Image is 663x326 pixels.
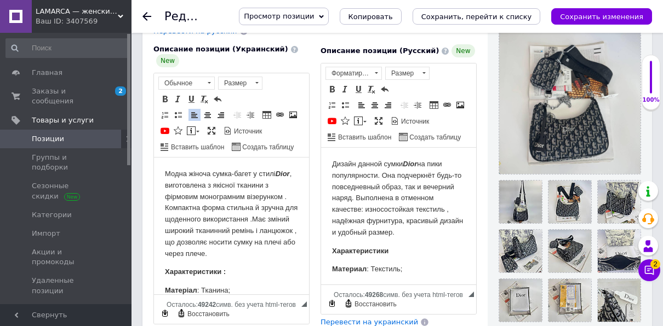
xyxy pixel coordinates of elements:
span: Создать таблицу [408,133,461,142]
div: Ваш ID: 3407569 [36,16,132,26]
span: Описание позиции (Русский) [321,46,439,55]
span: Импорт [32,229,60,238]
a: Уменьшить отступ [231,109,243,121]
a: Увеличить отступ [244,109,256,121]
a: Обычное [158,77,215,90]
span: Восстановить [353,300,397,309]
a: Таблица [261,109,273,121]
a: Отменить (Ctrl+Z) [379,83,391,95]
span: Размер [386,67,419,79]
span: Источник [232,127,262,136]
div: 100% [642,96,660,104]
a: Подчеркнутый (Ctrl+U) [185,93,197,105]
span: Копировать [348,13,393,21]
a: Вставить иконку [339,115,351,127]
span: Группы и подборки [32,153,101,172]
span: 2 [650,259,660,269]
a: Сделать резервную копию сейчас [326,298,338,310]
a: По центру [202,109,214,121]
span: 49268 [365,291,383,299]
div: Подсчет символов [334,288,468,299]
div: Вернуться назад [142,12,151,21]
span: Обычное [159,77,204,89]
div: 100% Качество заполнения [642,55,660,110]
span: Товары и услуги [32,115,94,125]
a: Полужирный (Ctrl+B) [159,93,171,105]
span: Перевести на украинский [321,318,418,326]
span: Перевести на русский [153,27,237,35]
strong: Матеріал [11,129,43,137]
a: Уменьшить отступ [398,99,410,111]
button: Чат с покупателем2 [638,259,660,281]
span: Описание позиции (Украинский) [153,45,288,53]
span: Главная [32,68,62,78]
span: 49242 [198,301,216,308]
a: Развернуть [373,115,385,127]
a: Полужирный (Ctrl+B) [326,83,338,95]
a: Вставить шаблон [326,131,393,143]
span: Создать таблицу [241,143,294,152]
a: По центру [369,99,381,111]
p: : Тканина; [11,127,144,139]
a: Добавить видео с YouTube [326,115,338,127]
strong: Размер: [11,136,39,144]
a: Размер [218,77,262,90]
span: Перетащите для изменения размера [301,301,307,307]
a: Убрать форматирование [365,83,378,95]
span: Восстановить [186,310,230,319]
i: Сохранить изменения [560,13,643,21]
div: Подсчет символов [167,298,301,308]
a: Вставить / удалить маркированный список [339,99,351,111]
a: Курсив (Ctrl+I) [339,83,351,95]
i: Сохранить, перейти к списку [421,13,532,21]
a: Размер [385,67,430,80]
button: Копировать [340,8,402,25]
a: Вставить шаблон [159,141,226,153]
a: Восстановить [342,298,398,310]
a: Создать таблицу [230,141,295,153]
a: По правому краю [215,109,227,121]
a: Вставить сообщение [185,125,201,137]
span: Сезонные скидки [32,181,101,201]
a: Курсив (Ctrl+I) [172,93,184,105]
a: Изображение [454,99,466,111]
button: Сохранить изменения [551,8,652,25]
span: New [451,44,475,57]
span: Удаленные позиции [32,276,101,295]
span: Вставить шаблон [169,143,224,152]
span: LAMARCA — женские и мужские сумки, кошельки, рюкзаки, аксессуары [36,7,118,16]
a: Добавить видео с YouTube [159,125,171,137]
a: По левому краю [356,99,368,111]
a: Вставить / удалить нумерованный список [326,99,338,111]
span: Заказы и сообщения [32,86,101,106]
a: Создать таблицу [397,131,462,143]
input: Поиск [5,38,129,58]
a: Вставить сообщение [352,115,368,127]
span: Категории [32,210,72,220]
iframe: Визуальный текстовый редактор, FC479D1F-9907-4B22-9B26-01572BDC56DB [154,158,309,294]
a: Источник [222,125,264,137]
span: Просмотр позиции [244,12,314,20]
span: Перетащите для изменения размера [468,292,474,297]
a: Развернуть [205,125,218,137]
a: Вставить / удалить маркированный список [172,109,184,121]
a: По правому краю [382,99,394,111]
a: Сделать резервную копию сейчас [159,307,171,319]
span: Вставить шаблон [336,133,391,142]
a: Вставить/Редактировать ссылку (Ctrl+L) [274,109,286,121]
a: Вставить / удалить нумерованный список [159,109,171,121]
span: Акции и промокоды [32,247,101,267]
span: Форматирование [326,67,371,79]
iframe: Визуальный текстовый редактор, 1984DE0F-E2B7-4F5B-ABAA-DE138AAC2CAE [321,148,476,284]
button: Сохранить, перейти к списку [413,8,541,25]
a: Вставить иконку [172,125,184,137]
a: Отменить (Ctrl+Z) [212,93,224,105]
a: Подчеркнутый (Ctrl+U) [352,83,364,95]
span: Позиции [32,134,64,144]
